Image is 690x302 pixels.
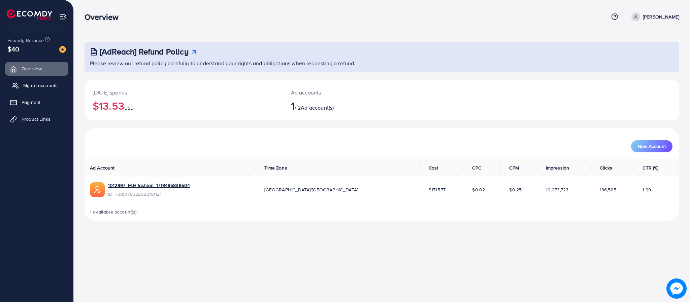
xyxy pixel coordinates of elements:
[291,98,295,113] span: 1
[59,13,67,21] img: menu
[93,88,275,97] p: [DATE] spends
[472,164,481,171] span: CPC
[301,104,334,111] span: Ad account(s)
[509,164,519,171] span: CPM
[7,9,52,20] img: logo
[108,182,190,189] a: 1012997_M.H fashion_1719495839504
[666,278,687,299] img: image
[22,116,51,122] span: Product Links
[5,79,68,92] a: My ad accounts
[90,209,137,215] span: 1 available account(s)
[643,186,651,193] span: 1.99
[5,62,68,75] a: Overview
[600,164,613,171] span: Clicks
[472,186,485,193] span: $0.02
[546,164,569,171] span: Impression
[546,186,569,193] span: 10,073,723
[429,164,438,171] span: Cost
[5,112,68,126] a: Product Links
[7,37,44,44] span: Ecomdy Balance
[22,65,42,72] span: Overview
[631,140,672,152] button: New Account
[90,164,115,171] span: Ad Account
[124,105,134,111] span: USD
[509,186,522,193] span: $0.25
[22,99,40,106] span: Payment
[90,59,675,67] p: Please review our refund policy carefully to understand your rights and obligations when requesti...
[108,191,190,197] span: ID: 7385178322982191121
[85,12,124,22] h3: Overview
[264,186,358,193] span: [GEOGRAPHIC_DATA]/[GEOGRAPHIC_DATA]
[264,164,287,171] span: Time Zone
[291,88,424,97] p: Ad accounts
[59,46,66,53] img: image
[429,186,446,193] span: $1715.77
[600,186,616,193] span: 136,525
[23,82,58,89] span: My ad accounts
[629,12,679,21] a: [PERSON_NAME]
[100,47,189,56] h3: [AdReach] Refund Policy
[7,44,19,54] span: $40
[638,144,666,149] span: New Account
[90,182,105,197] img: ic-ads-acc.e4c84228.svg
[643,164,658,171] span: CTR (%)
[643,13,679,21] p: [PERSON_NAME]
[5,96,68,109] a: Payment
[291,99,424,112] h2: / 2
[93,99,275,112] h2: $13.53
